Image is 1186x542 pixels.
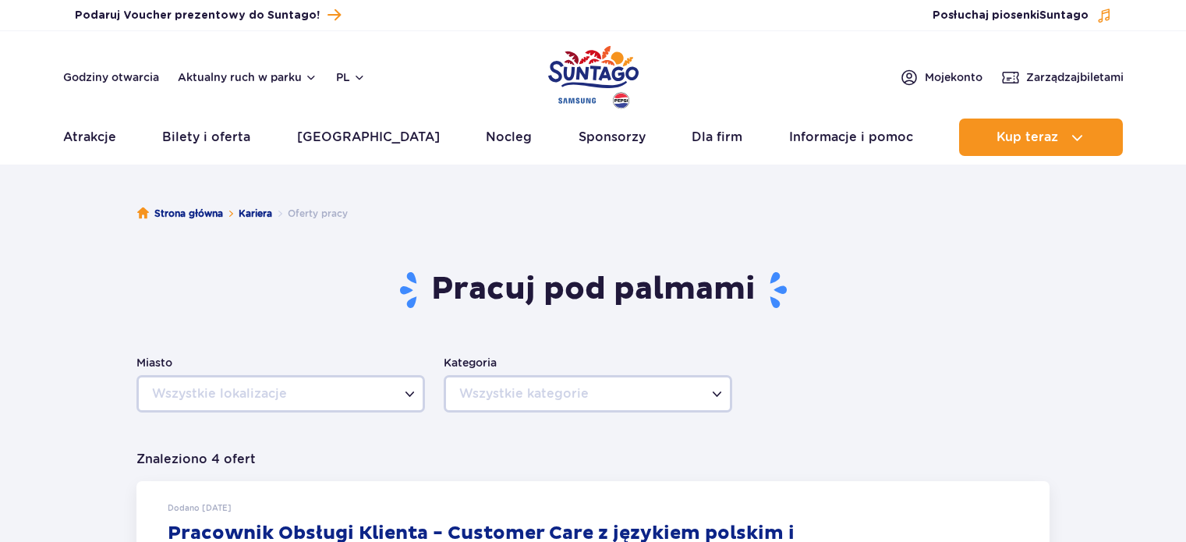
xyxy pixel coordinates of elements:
span: Wszystkie lokalizacje [152,386,287,401]
span: Suntago [1039,10,1089,21]
a: Kariera [239,206,272,221]
span: Wszystkie kategorie [459,386,589,401]
p: Dodano [DATE] [168,500,863,515]
a: Nocleg [486,119,532,156]
label: Kategoria [444,354,732,371]
span: Moje konto [925,69,982,85]
span: Posłuchaj piosenki [933,8,1089,23]
button: pl [336,69,366,85]
a: Sponsorzy [579,119,646,156]
button: Aktualny ruch w parku [178,71,317,83]
a: Informacje i pomoc [789,119,913,156]
h1: Pracuj pod palmami [136,270,1050,310]
a: Dla firm [692,119,742,156]
a: Park of Poland [548,39,639,111]
a: Podaruj Voucher prezentowy do Suntago! [75,5,341,26]
button: Posłuchaj piosenkiSuntago [933,8,1112,23]
label: Miasto [136,354,425,371]
a: Strona główna [137,206,223,221]
a: Bilety i oferta [162,119,250,156]
a: Godziny otwarcia [63,69,159,85]
h2: Znaleziono 4 ofert [136,450,1050,469]
a: Mojekonto [900,68,982,87]
span: Kup teraz [997,130,1058,144]
span: Zarządzaj biletami [1026,69,1124,85]
span: Podaruj Voucher prezentowy do Suntago! [75,8,320,23]
a: Zarządzajbiletami [1001,68,1124,87]
a: Atrakcje [63,119,116,156]
a: [GEOGRAPHIC_DATA] [297,119,440,156]
button: Kup teraz [959,119,1123,156]
li: Oferty pracy [272,206,348,221]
